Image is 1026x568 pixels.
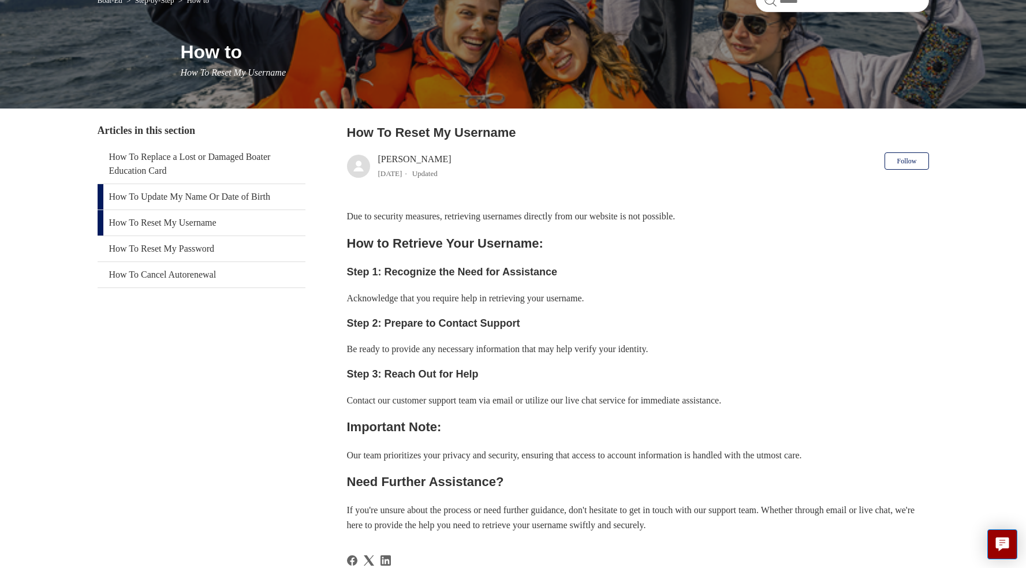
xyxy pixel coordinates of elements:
span: How To Reset My Username [181,68,286,77]
h1: How to [181,38,929,66]
p: If you're unsure about the process or need further guidance, don't hesitate to get in touch with ... [347,503,929,532]
svg: Share this page on X Corp [364,555,374,566]
h2: Important Note: [347,417,929,437]
h2: Need Further Assistance? [347,472,929,492]
h2: How to Retrieve Your Username: [347,233,929,253]
h3: Step 1: Recognize the Need for Assistance [347,264,929,281]
a: How To Cancel Autorenewal [98,262,305,287]
a: LinkedIn [380,555,391,566]
p: Due to security measures, retrieving usernames directly from our website is not possible. [347,209,929,224]
svg: Share this page on LinkedIn [380,555,391,566]
a: How To Reset My Username [98,210,305,236]
p: Be ready to provide any necessary information that may help verify your identity. [347,342,929,357]
h3: Step 2: Prepare to Contact Support [347,315,929,332]
p: Contact our customer support team via email or utilize our live chat service for immediate assist... [347,393,929,408]
a: Facebook [347,555,357,566]
button: Follow Article [885,152,928,170]
div: [PERSON_NAME] [378,152,452,180]
h3: Step 3: Reach Out for Help [347,366,929,383]
h2: How To Reset My Username [347,123,929,142]
a: How To Update My Name Or Date of Birth [98,184,305,210]
span: Articles in this section [98,125,195,136]
svg: Share this page on Facebook [347,555,357,566]
button: Live chat [987,529,1017,559]
time: 03/15/2024, 10:39 [378,169,402,178]
p: Our team prioritizes your privacy and security, ensuring that access to account information is ha... [347,448,929,463]
a: How To Replace a Lost or Damaged Boater Education Card [98,144,305,184]
li: Updated [412,169,438,178]
a: X Corp [364,555,374,566]
a: How To Reset My Password [98,236,305,261]
p: Acknowledge that you require help in retrieving your username. [347,291,929,306]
